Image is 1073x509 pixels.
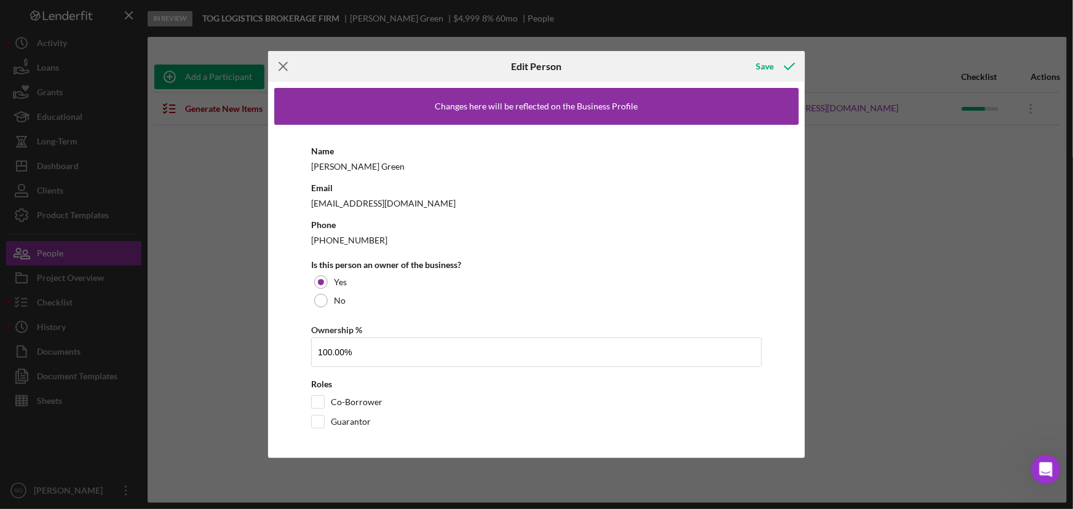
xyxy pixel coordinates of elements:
[311,219,336,230] b: Phone
[311,379,762,389] div: Roles
[435,101,638,111] div: Changes here will be reflected on the Business Profile
[331,416,371,428] label: Guarantor
[331,396,382,408] label: Co-Borrower
[1031,455,1061,484] iframe: Intercom live chat
[334,277,347,287] label: Yes
[311,232,762,248] div: [PHONE_NUMBER]
[311,195,762,211] div: [EMAIL_ADDRESS][DOMAIN_NAME]
[311,325,362,335] label: Ownership %
[334,296,346,306] label: No
[756,54,774,79] div: Save
[311,146,334,156] b: Name
[744,54,805,79] button: Save
[511,61,561,72] h6: Edit Person
[311,159,762,174] div: [PERSON_NAME] Green
[311,260,762,270] div: Is this person an owner of the business?
[311,183,333,193] b: Email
